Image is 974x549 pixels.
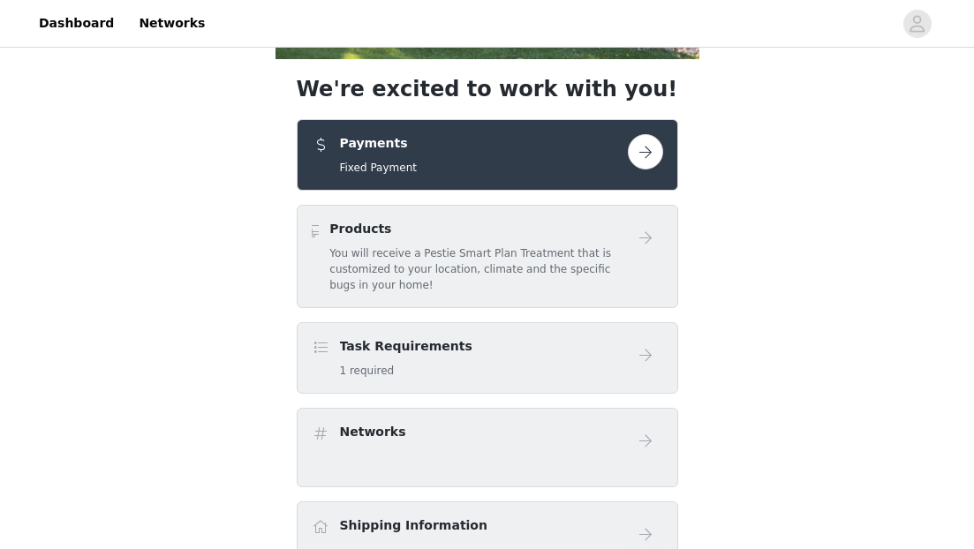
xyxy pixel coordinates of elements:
h1: We're excited to work with you! [297,73,678,105]
a: Networks [128,4,215,43]
h4: Payments [340,134,417,153]
div: Networks [297,408,678,487]
div: avatar [909,10,925,38]
h5: Fixed Payment [340,160,417,176]
div: Products [297,205,678,308]
h4: Shipping Information [340,516,487,535]
h4: Networks [340,423,406,441]
h4: Products [329,220,627,238]
div: Payments [297,119,678,191]
a: Dashboard [28,4,125,43]
div: Task Requirements [297,322,678,394]
h5: 1 required [340,363,472,379]
h4: Task Requirements [340,337,472,356]
h5: You will receive a Pestie Smart Plan Treatment that is customized to your location, climate and t... [329,245,627,293]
